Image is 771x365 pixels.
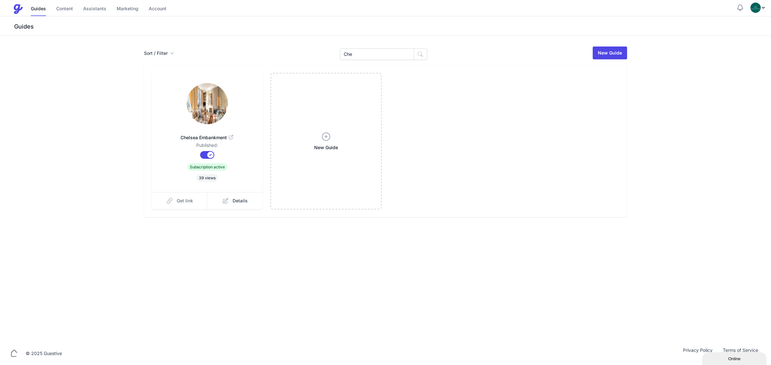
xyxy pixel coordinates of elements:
[83,2,106,16] a: Assistants
[13,23,771,30] h3: Guides
[750,3,766,13] div: Profile Menu
[144,50,174,56] button: Sort / Filter
[270,73,382,209] a: New Guide
[162,134,253,141] span: Chelsea Embankment
[117,2,138,16] a: Marketing
[750,3,761,13] img: oovs19i4we9w73xo0bfpgswpi0cd
[718,347,763,360] a: Terms of Service
[152,192,208,209] a: Get link
[56,2,73,16] a: Content
[13,4,23,14] img: Guestive Guides
[177,198,193,204] span: Get link
[207,192,263,209] a: Details
[31,2,46,16] a: Guides
[162,142,253,151] dd: Published:
[314,144,338,151] span: New Guide
[702,351,768,365] iframe: chat widget
[187,163,227,171] span: Subscription active
[678,347,718,360] a: Privacy Policy
[736,4,744,12] button: Notifications
[26,350,62,357] div: © 2025 Guestive
[340,48,414,60] input: Search Guides
[149,2,166,16] a: Account
[196,174,218,182] span: 39 views
[187,83,228,124] img: 2ptt8hajmbez7x3m05tkt7xdte75
[162,127,253,142] a: Chelsea Embankment
[593,47,627,59] a: New Guide
[233,198,248,204] span: Details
